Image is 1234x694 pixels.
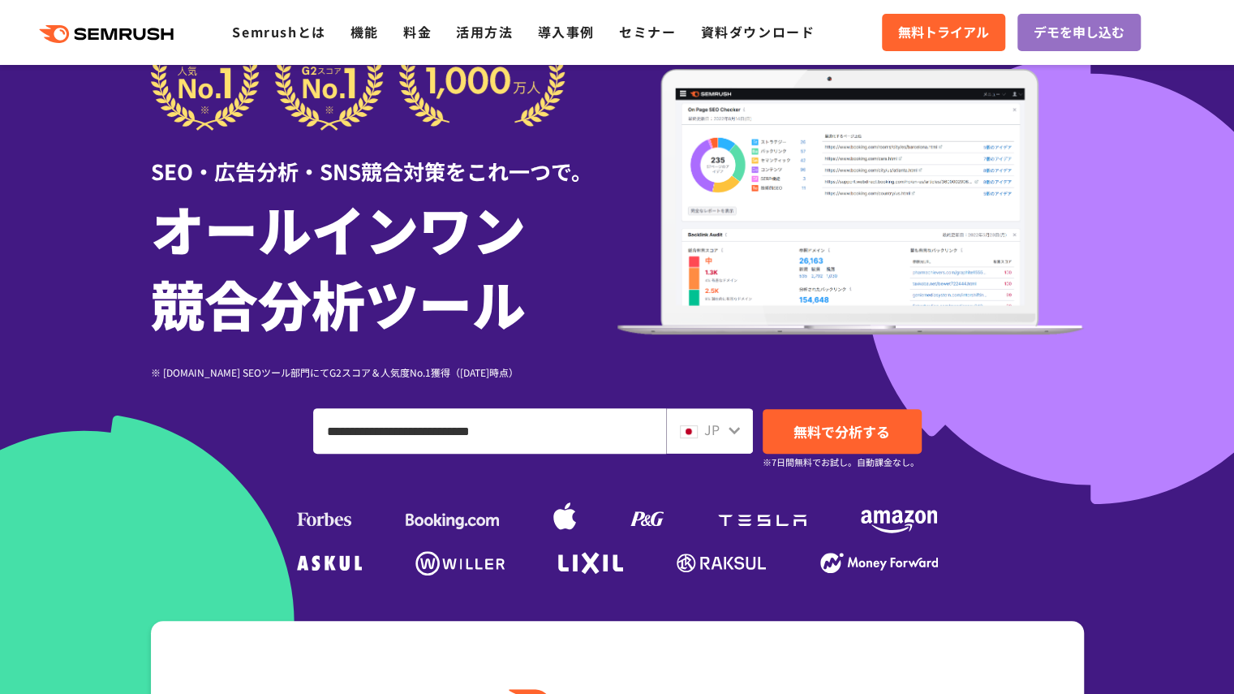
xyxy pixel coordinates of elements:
[700,22,815,41] a: 資料ダウンロード
[793,421,890,442] span: 無料で分析する
[538,22,595,41] a: 導入事例
[882,14,1005,51] a: 無料トライアル
[151,191,617,340] h1: オールインワン 競合分析ツール
[350,22,379,41] a: 機能
[619,22,676,41] a: セミナー
[898,22,989,43] span: 無料トライアル
[403,22,432,41] a: 料金
[232,22,325,41] a: Semrushとは
[763,409,922,454] a: 無料で分析する
[704,420,720,439] span: JP
[151,364,617,380] div: ※ [DOMAIN_NAME] SEOツール部門にてG2スコア＆人気度No.1獲得（[DATE]時点）
[1034,22,1124,43] span: デモを申し込む
[763,455,919,470] small: ※7日間無料でお試し。自動課金なし。
[314,409,665,453] input: ドメイン、キーワードまたはURLを入力してください
[1017,14,1141,51] a: デモを申し込む
[151,131,617,187] div: SEO・広告分析・SNS競合対策をこれ一つで。
[456,22,513,41] a: 活用方法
